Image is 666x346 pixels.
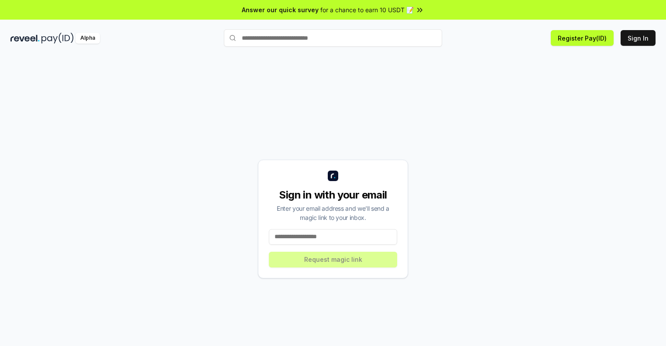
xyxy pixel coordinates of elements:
div: Sign in with your email [269,188,397,202]
img: logo_small [328,171,338,181]
div: Alpha [76,33,100,44]
span: for a chance to earn 10 USDT 📝 [320,5,414,14]
button: Register Pay(ID) [551,30,614,46]
img: reveel_dark [10,33,40,44]
img: pay_id [41,33,74,44]
div: Enter your email address and we’ll send a magic link to your inbox. [269,204,397,222]
button: Sign In [621,30,656,46]
span: Answer our quick survey [242,5,319,14]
